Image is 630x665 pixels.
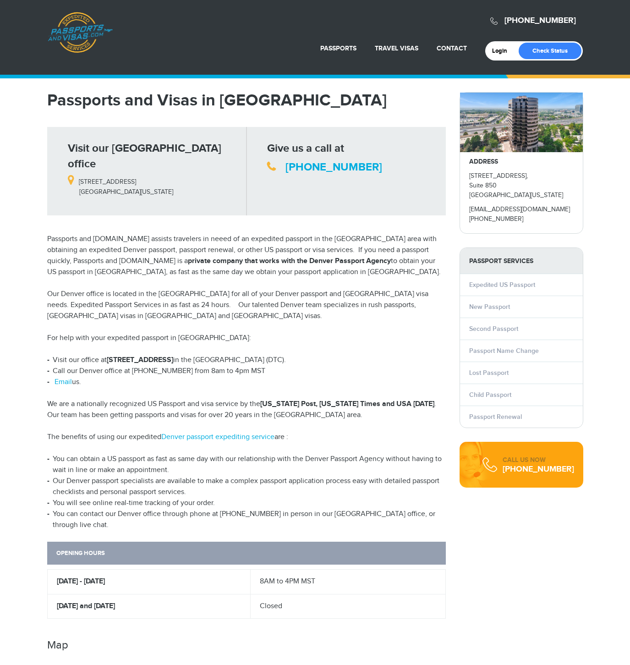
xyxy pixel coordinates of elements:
li: Call our Denver office at [PHONE_NUMBER] from 8am to 4pm MST [47,366,446,377]
a: Login [492,47,514,55]
li: You can obtain a US passport as fast as same day with our relationship with the Denver Passport A... [47,454,446,476]
strong: private company that works with the Denver Passport Agency [188,257,391,265]
p: [STREET_ADDRESS] [GEOGRAPHIC_DATA][US_STATE] [68,172,240,197]
a: Passports [320,44,356,52]
p: Passports and [DOMAIN_NAME] assists travelers in neeed of an expedited passport in the [GEOGRAPHI... [47,234,446,278]
a: [EMAIL_ADDRESS][DOMAIN_NAME] [469,206,570,213]
a: Passports & [DOMAIN_NAME] [48,12,113,53]
a: Passport Name Change [469,347,539,355]
td: Closed [251,594,446,619]
strong: PASSPORT SERVICES [460,248,583,274]
p: [PHONE_NUMBER] [469,214,574,224]
td: 8AM to 4PM MST [251,569,446,594]
li: You can contact our Denver office through phone at [PHONE_NUMBER] in person in our [GEOGRAPHIC_DA... [47,509,446,531]
a: [PHONE_NUMBER] [285,160,382,174]
a: Passport Renewal [469,413,522,421]
li: Visit our office at in the [GEOGRAPHIC_DATA] (DTC). [47,355,446,366]
p: The benefits of using our expedited are : [47,432,446,443]
a: Second Passport [469,325,518,333]
div: [PHONE_NUMBER] [503,465,574,474]
p: For help with your expedited passport in [GEOGRAPHIC_DATA]: [47,333,446,344]
p: Our Denver office is located in the [GEOGRAPHIC_DATA] for all of your Denver passport and [GEOGRA... [47,289,446,322]
strong: [US_STATE] Post, [US_STATE] Times and USA [DATE] [260,400,434,408]
li: You will see online real-time tracking of your order. [47,498,446,509]
a: Check Status [519,43,581,59]
a: New Passport [469,303,510,311]
p: We are a nationally recognized US Passport and visa service by the . Our team has been getting pa... [47,399,446,421]
a: [PHONE_NUMBER] [504,16,576,26]
p: [STREET_ADDRESS], Suite 850 [GEOGRAPHIC_DATA][US_STATE] [469,171,574,200]
a: Expedited US Passport [469,281,535,289]
strong: ADDRESS [469,158,498,165]
a: Contact [437,44,467,52]
a: Travel Visas [375,44,418,52]
img: passportsandvisas_denver_5251_dtc_parkway_-_28de80_-_029b8f063c7946511503b0bb3931d518761db640.jpg [460,93,583,152]
a: Child Passport [469,391,511,399]
h3: Map [47,628,446,651]
div: CALL US NOW [503,456,574,465]
strong: Visit our [GEOGRAPHIC_DATA] office [68,142,221,170]
li: us. [47,377,446,388]
h1: Passports and Visas in [GEOGRAPHIC_DATA] [47,92,446,109]
li: Our Denver passport specialists are available to make a complex passport application process easy... [47,476,446,498]
strong: [STREET_ADDRESS] [107,356,173,364]
a: Email [55,378,72,386]
strong: Give us a call at [267,142,344,155]
a: Denver passport expediting service [161,433,274,441]
th: OPENING HOURS [47,542,251,569]
a: Lost Passport [469,369,509,377]
strong: [DATE] - [DATE] [57,577,105,586]
strong: [DATE] and [DATE] [57,602,115,610]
